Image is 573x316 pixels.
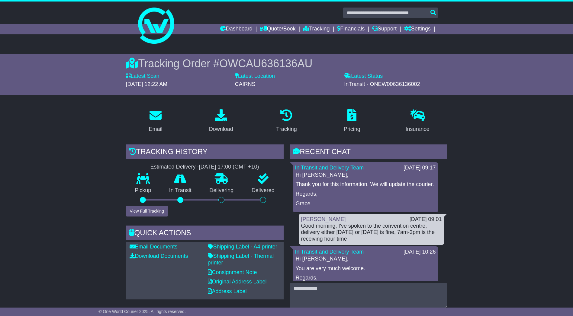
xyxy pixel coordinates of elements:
[296,181,435,188] p: Thank you for this information. We will update the courier.
[301,223,442,242] div: Good morning, I've spoken to the convention centre, delivery either [DATE] or [DATE] is fine, 7am...
[205,107,237,135] a: Download
[219,57,312,70] span: OWCAU636136AU
[199,164,259,170] div: [DATE] 17:00 (GMT +10)
[404,24,431,34] a: Settings
[209,125,233,133] div: Download
[126,81,168,87] span: [DATE] 12:22 AM
[296,275,435,288] p: Regards, Irinn
[208,269,257,275] a: Consignment Note
[344,73,383,80] label: Latest Status
[243,187,284,194] p: Delivered
[208,244,277,250] a: Shipping Label - A4 printer
[296,191,435,197] p: Regards,
[160,187,201,194] p: In Transit
[295,165,364,171] a: In Transit and Delivery Team
[296,201,435,207] p: Grace
[98,309,186,314] span: © One World Courier 2025. All rights reserved.
[208,279,267,285] a: Original Address Label
[295,249,364,255] a: In Transit and Delivery Team
[201,187,243,194] p: Delivering
[208,253,274,266] a: Shipping Label - Thermal printer
[296,256,435,262] p: Hi [PERSON_NAME],
[276,125,297,133] div: Tracking
[410,216,442,223] div: [DATE] 09:01
[126,187,160,194] p: Pickup
[149,125,162,133] div: Email
[220,24,253,34] a: Dashboard
[344,81,420,87] span: InTransit - ONEW00636136002
[126,73,159,80] label: Latest Scan
[260,24,295,34] a: Quote/Book
[290,144,447,161] div: RECENT CHAT
[126,144,284,161] div: Tracking history
[406,125,430,133] div: Insurance
[272,107,301,135] a: Tracking
[296,265,435,272] p: You are very much welcome.
[130,253,188,259] a: Download Documents
[296,172,435,179] p: Hi [PERSON_NAME],
[126,226,284,242] div: Quick Actions
[372,24,397,34] a: Support
[126,206,168,216] button: View Full Tracking
[208,288,247,294] a: Address Label
[340,107,364,135] a: Pricing
[130,244,178,250] a: Email Documents
[126,57,447,70] div: Tracking Order #
[337,24,365,34] a: Financials
[404,165,436,171] div: [DATE] 09:17
[126,164,284,170] div: Estimated Delivery -
[402,107,433,135] a: Insurance
[235,81,256,87] span: CAIRNS
[235,73,275,80] label: Latest Location
[344,125,360,133] div: Pricing
[303,24,330,34] a: Tracking
[301,216,346,222] a: [PERSON_NAME]
[145,107,166,135] a: Email
[404,249,436,255] div: [DATE] 10:26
